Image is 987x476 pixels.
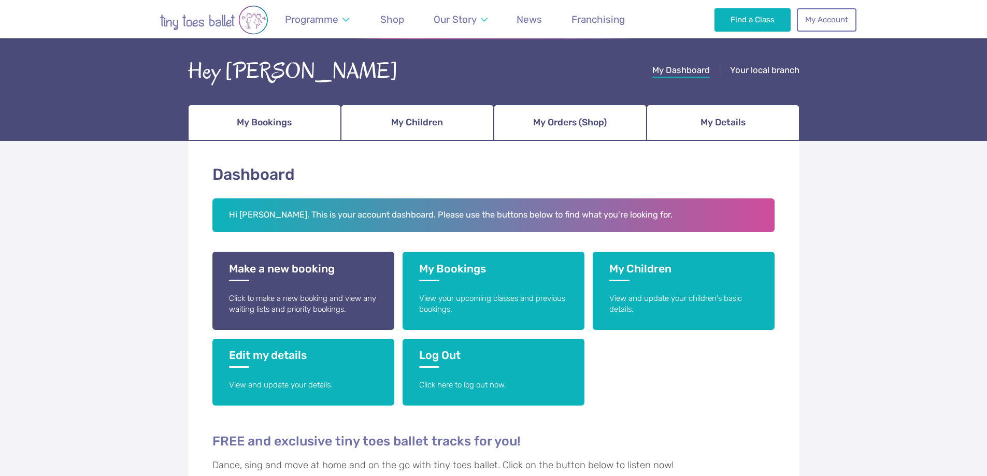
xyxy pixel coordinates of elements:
a: Programme [280,7,354,32]
h3: Edit my details [229,349,378,368]
span: Shop [380,13,404,25]
a: News [512,7,547,32]
h3: Log Out [419,349,568,368]
span: My Bookings [237,113,292,132]
a: My Children [341,105,494,141]
h3: My Bookings [419,262,568,281]
a: My Orders (Shop) [494,105,647,141]
div: Hey [PERSON_NAME] [188,55,398,88]
a: My Bookings View your upcoming classes and previous bookings. [403,252,584,330]
a: My Children View and update your children's basic details. [593,252,775,330]
h1: Dashboard [212,164,775,186]
a: Find a Class [714,8,791,31]
a: Log Out Click here to log out now. [403,339,584,406]
p: View and update your children's basic details. [609,293,758,315]
h4: FREE and exclusive tiny toes ballet tracks for you! [212,433,775,449]
a: My Account [797,8,856,31]
a: Shop [376,7,409,32]
a: Franchising [567,7,630,32]
p: View and update your details. [229,380,378,391]
a: Make a new booking Click to make a new booking and view any waiting lists and priority bookings. [212,252,394,330]
span: News [517,13,542,25]
h3: Make a new booking [229,262,378,281]
p: Click here to log out now. [419,380,568,391]
span: Your local branch [730,65,799,75]
a: My Details [647,105,799,141]
p: View your upcoming classes and previous bookings. [419,293,568,315]
p: Click to make a new booking and view any waiting lists and priority bookings. [229,293,378,315]
p: Dance, sing and move at home and on the go with tiny toes ballet. Click on the button below to li... [212,458,775,473]
span: Franchising [571,13,625,25]
span: Our Story [434,13,477,25]
span: My Children [391,113,443,132]
a: My Bookings [188,105,341,141]
a: Your local branch [730,65,799,78]
span: My Orders (Shop) [533,113,607,132]
span: Programme [285,13,338,25]
img: tiny toes ballet [131,5,297,35]
h2: Hi [PERSON_NAME]. This is your account dashboard. Please use the buttons below to find what you'r... [212,198,775,233]
h3: My Children [609,262,758,281]
a: Our Story [428,7,492,32]
a: Edit my details View and update your details. [212,339,394,406]
span: My Details [700,113,746,132]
